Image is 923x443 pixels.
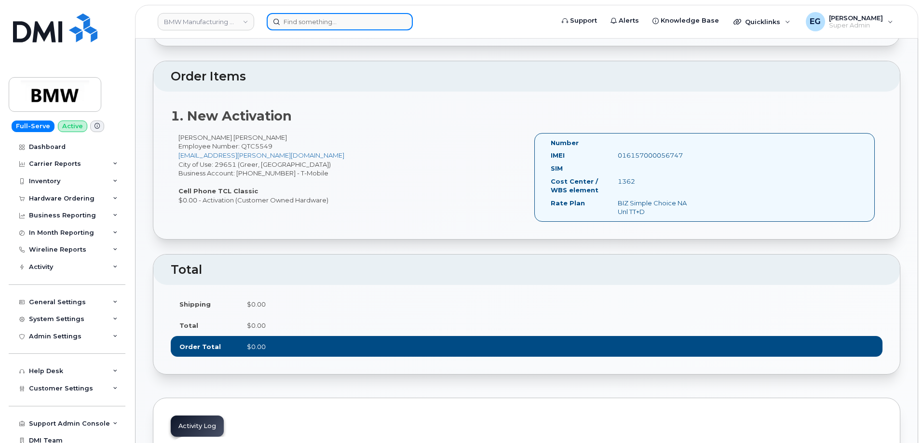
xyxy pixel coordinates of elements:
input: Find something... [267,13,413,30]
span: Quicklinks [745,18,780,26]
span: EG [810,16,821,27]
div: 1362 [611,177,704,186]
label: Order Total [179,342,221,351]
span: Alerts [619,16,639,26]
h2: Total [171,263,882,277]
label: Rate Plan [551,199,585,208]
div: [PERSON_NAME] [PERSON_NAME] City of Use: 29651 (Greer, [GEOGRAPHIC_DATA]) Business Account: [PHON... [171,133,527,205]
div: Quicklinks [727,12,797,31]
strong: Cell Phone TCL Classic [178,187,258,195]
span: Support [570,16,597,26]
a: Alerts [604,11,646,30]
span: Super Admin [829,22,883,29]
span: $0.00 [247,322,266,329]
div: Eric Gonzalez [799,12,900,31]
label: Cost Center / WBS element [551,177,603,195]
span: Employee Number: QTC5549 [178,142,272,150]
span: Knowledge Base [661,16,719,26]
label: IMEI [551,151,565,160]
span: $0.00 [247,343,266,350]
a: BMW Manufacturing Co LLC [158,13,254,30]
iframe: Messenger Launcher [881,401,916,436]
h2: Order Items [171,70,882,83]
label: Shipping [179,300,211,309]
a: [EMAIL_ADDRESS][PERSON_NAME][DOMAIN_NAME] [178,151,344,159]
span: $0.00 [247,300,266,308]
div: 016157000056747 [611,151,704,160]
strong: 1. New Activation [171,108,292,124]
label: Number [551,138,579,148]
div: BIZ Simple Choice NA Unl TT+D [611,199,704,216]
span: [PERSON_NAME] [829,14,883,22]
a: Knowledge Base [646,11,726,30]
a: Support [555,11,604,30]
label: SIM [551,164,563,173]
label: Total [179,321,198,330]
